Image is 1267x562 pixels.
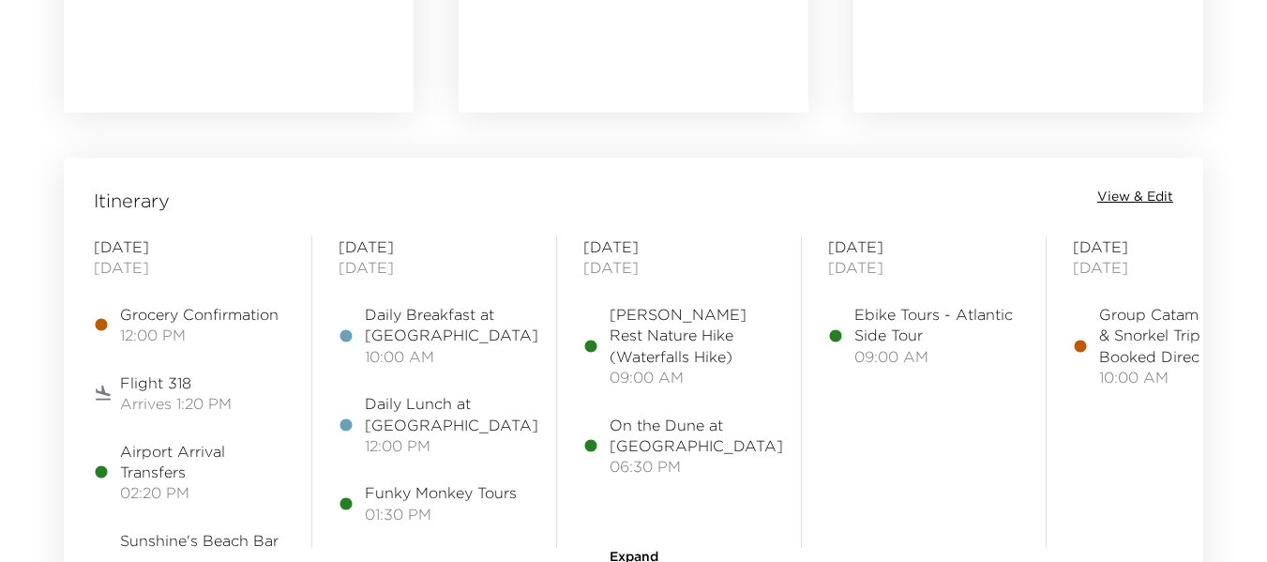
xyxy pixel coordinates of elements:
[365,393,538,435] span: Daily Lunch at [GEOGRAPHIC_DATA]
[828,257,1019,278] span: [DATE]
[610,304,775,367] span: [PERSON_NAME] Rest Nature Hike (Waterfalls Hike)
[365,304,538,346] span: Daily Breakfast at [GEOGRAPHIC_DATA]
[1097,188,1173,206] button: View & Edit
[365,346,538,367] span: 10:00 AM
[120,325,279,345] span: 12:00 PM
[94,257,285,278] span: [DATE]
[854,346,1019,367] span: 09:00 AM
[339,257,530,278] span: [DATE]
[1099,304,1264,367] span: Group Catamaran Sail & Snorkel Trip - Booked Directly
[365,435,538,456] span: 12:00 PM
[854,304,1019,346] span: Ebike Tours - Atlantic Side Tour
[365,504,517,524] span: 01:30 PM
[1073,257,1264,278] span: [DATE]
[120,304,279,325] span: Grocery Confirmation
[339,236,530,257] span: [DATE]
[94,236,285,257] span: [DATE]
[610,456,783,477] span: 06:30 PM
[1099,367,1264,387] span: 10:00 AM
[120,393,232,414] span: Arrives 1:20 PM
[583,257,775,278] span: [DATE]
[120,372,232,393] span: Flight 318
[365,482,517,503] span: Funky Monkey Tours
[583,236,775,257] span: [DATE]
[94,188,170,214] span: Itinerary
[610,367,775,387] span: 09:00 AM
[828,236,1019,257] span: [DATE]
[120,482,285,503] span: 02:20 PM
[120,441,285,483] span: Airport Arrival Transfers
[1073,236,1264,257] span: [DATE]
[610,415,783,457] span: On the Dune at [GEOGRAPHIC_DATA]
